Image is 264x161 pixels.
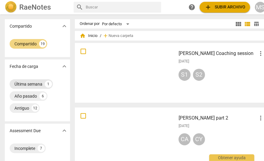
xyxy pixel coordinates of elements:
[60,62,69,71] button: Mostrar más
[179,69,191,81] div: S1
[193,133,205,145] div: CY
[61,63,68,70] span: expand_more
[188,4,195,11] span: help
[76,4,83,11] span: search
[80,33,97,39] span: Inicio
[243,20,252,29] button: Lista
[244,20,251,28] span: view_list
[10,23,32,29] p: Compartido
[179,114,257,122] h3: Cyrus part 2
[200,2,250,13] button: Subir
[179,133,191,145] div: CA
[61,23,68,30] span: expand_more
[10,128,41,134] p: Assessment Due
[77,45,264,101] a: [PERSON_NAME] Coaching session[DATE]S1S2
[32,105,39,112] div: 12
[14,93,37,99] div: Año pasado
[80,22,100,26] div: Ordenar por
[80,33,86,39] span: home
[38,145,45,152] div: 7
[209,154,254,161] div: Obtener ayuda
[179,123,189,129] span: [DATE]
[14,145,35,151] div: Incomplete
[193,69,205,81] div: S2
[14,105,29,111] div: Antiguo
[14,41,37,47] div: Compartido
[60,126,69,135] button: Mostrar más
[204,4,245,11] span: Subir archivo
[61,127,68,134] span: expand_more
[86,2,159,12] input: Buscar
[19,3,51,11] h2: RaeNotes
[186,2,197,13] a: Obtener ayuda
[39,40,46,47] div: 19
[179,50,257,57] h3: Jane Nzau Coaching session
[234,20,243,29] button: Cuadrícula
[10,63,38,70] p: Fecha de carga
[252,20,261,29] button: Tabla
[103,33,109,39] span: add
[60,22,69,31] button: Mostrar más
[45,80,52,88] div: 1
[204,4,212,11] span: add
[14,81,42,87] div: Última semana
[254,21,259,27] span: table_chart
[102,19,131,29] div: Por defecto
[235,20,242,28] span: view_module
[109,34,133,38] span: Nueva carpeta
[5,1,17,13] img: Logo
[39,93,47,100] div: 6
[100,34,101,38] span: /
[179,59,189,64] span: [DATE]
[5,1,69,13] a: LogoRaeNotes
